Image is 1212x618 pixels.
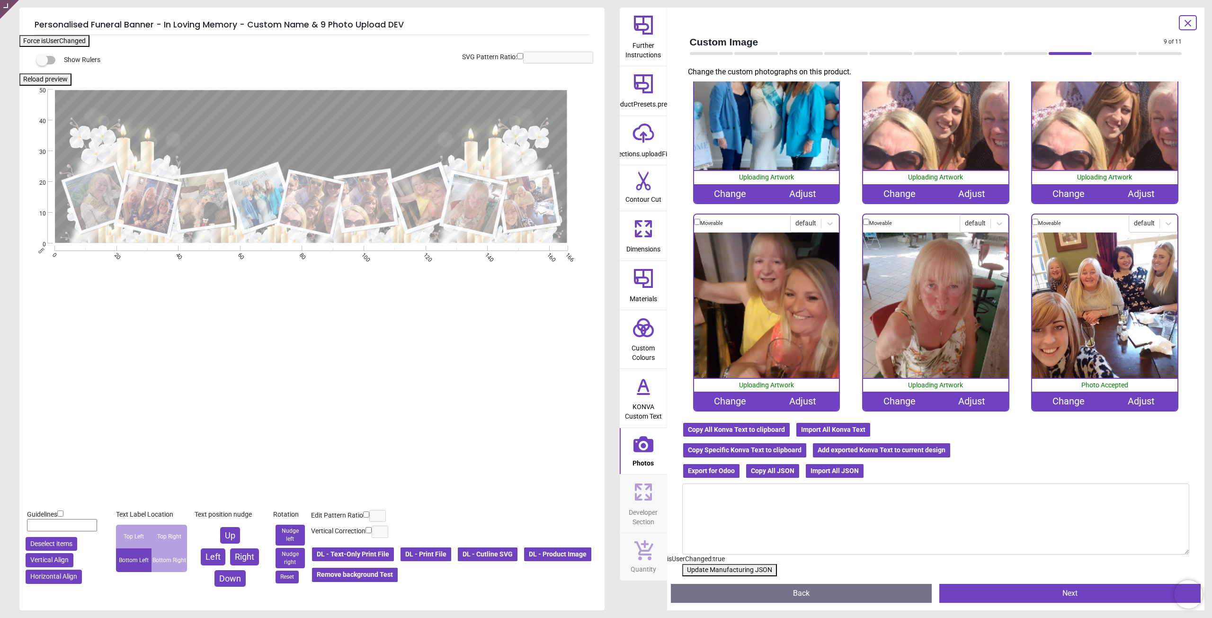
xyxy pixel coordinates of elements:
[1105,184,1177,203] div: Adjust
[620,66,667,116] button: productPresets.preset
[483,251,489,258] span: 140
[112,251,118,258] span: 20
[621,503,666,527] span: Developer Section
[805,463,864,479] button: Import All JSON
[236,251,242,258] span: 60
[690,35,1164,49] span: Custom Image
[700,220,723,227] label: Moveable
[421,251,428,258] span: 120
[739,381,794,389] span: Uploading Artwork
[298,251,304,258] span: 80
[766,392,839,411] div: Adjust
[625,190,661,205] span: Contour Cut
[682,564,777,576] button: Update Manufacturing JSON
[869,220,892,227] label: Moveable
[174,251,180,258] span: 40
[620,165,667,211] button: Contour Cut
[19,35,89,47] button: Force isUserChanged
[28,210,46,218] span: 10
[563,251,570,258] span: 166
[620,369,667,427] button: KONVA Custom Text
[682,422,791,438] button: Copy All Konva Text to clipboard
[630,290,657,304] span: Materials
[545,251,551,258] span: 160
[620,261,667,310] button: Materials
[1077,173,1132,181] span: Uploading Artwork
[682,463,740,479] button: Export for Odoo
[28,117,46,125] span: 40
[610,95,676,109] span: productPresets.preset
[50,251,56,258] span: 0
[28,87,46,95] span: 50
[19,73,71,86] button: Reload preview
[812,442,951,458] button: Add exported Konva Text to current design
[1174,580,1203,609] iframe: Brevo live chat
[620,533,667,581] button: Quantity
[739,173,794,181] span: Uploading Artwork
[626,240,660,254] span: Dimensions
[936,184,1008,203] div: Adjust
[745,463,800,479] button: Copy All JSON
[1081,381,1128,389] span: Photo Accepted
[908,381,963,389] span: Uploading Artwork
[936,392,1008,411] div: Adjust
[621,36,666,60] span: Further Instructions
[694,392,766,411] div: Change
[766,184,839,203] div: Adjust
[620,116,667,165] button: sections.uploadFile
[1105,392,1177,411] div: Adjust
[694,184,766,203] div: Change
[35,15,589,35] h5: Personalised Funeral Banner - In Loving Memory - Custom Name & 9 Photo Upload DEV
[620,428,667,475] button: Photos
[462,53,517,62] label: SVG Pattern Ratio:
[359,251,365,258] span: 100
[667,555,1205,564] div: isUserChanged: true
[863,392,936,411] div: Change
[671,584,932,603] button: Back
[28,148,46,156] span: 30
[631,560,656,574] span: Quantity
[863,184,936,203] div: Change
[37,246,45,255] span: cm
[688,67,1190,77] p: Change the custom photographs on this product.
[1038,220,1061,227] label: Moveable
[615,145,672,159] span: sections.uploadFile
[1164,38,1182,46] span: 9 of 11
[682,442,807,458] button: Copy Specific Konva Text to clipboard
[620,310,667,368] button: Custom Colours
[28,241,46,249] span: 0
[621,339,666,362] span: Custom Colours
[42,54,605,66] div: Show Rulers
[1032,184,1105,203] div: Change
[621,398,666,421] span: KONVA Custom Text
[620,211,667,260] button: Dimensions
[28,179,46,187] span: 20
[908,173,963,181] span: Uploading Artwork
[620,475,667,533] button: Developer Section
[1032,392,1105,411] div: Change
[795,422,871,438] button: Import All Konva Text
[633,454,654,468] span: Photos
[620,8,667,66] button: Further Instructions
[939,584,1201,603] button: Next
